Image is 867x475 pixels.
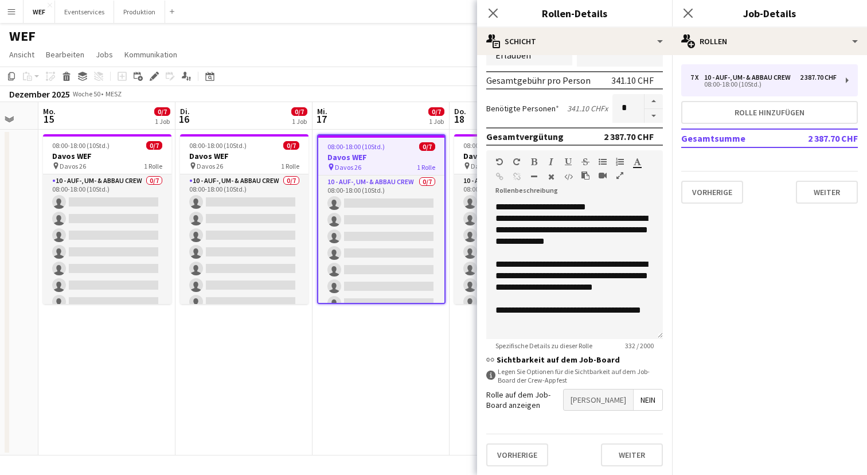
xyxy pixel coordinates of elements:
span: Erlauben [495,49,531,61]
span: 15 [41,112,56,126]
button: Fett [530,157,538,166]
div: 7 x [690,73,704,81]
button: Horizontale Linie [530,172,538,181]
span: Bearbeiten [46,49,84,60]
button: Kursiv [547,157,555,166]
button: Produktion [114,1,165,23]
button: Formatierung löschen [547,172,555,181]
a: Ansicht [5,47,39,62]
span: 0/7 [419,142,435,151]
h3: Davos WEF [454,151,583,161]
span: [PERSON_NAME] [564,390,633,410]
app-card-role: 10 - Auf-, Um- & Abbau Crew0/708:00-18:00 (10Std.) [454,174,583,313]
button: Video einfügen [599,171,607,180]
button: Ungeordnete Liste [599,157,607,166]
span: Do. [454,106,466,116]
span: Woche 50 [72,89,101,98]
app-job-card: 08:00-18:00 (10Std.)0/7Davos WEF Davos 261 Rolle10 - Auf-, Um- & Abbau Crew0/708:00-18:00 (10Std.) [43,134,171,304]
span: Davos 26 [197,162,223,170]
button: Wiederholen [513,157,521,166]
a: Bearbeiten [41,47,89,62]
div: MESZ [106,89,122,98]
a: Jobs [91,47,118,62]
app-job-card: 08:00-18:00 (10Std.)0/7Davos WEF Davos 261 Rolle10 - Auf-, Um- & Abbau Crew0/708:00-18:00 (10Std.) [454,134,583,304]
button: Als einfacher Text einfügen [581,171,589,180]
span: 0/7 [283,141,299,150]
button: Weiter [601,443,663,466]
span: Di. [180,106,190,116]
app-job-card: 08:00-18:00 (10Std.)0/7Davos WEF Davos 261 Rolle10 - Auf-, Um- & Abbau Crew0/708:00-18:00 (10Std.) [180,134,308,304]
button: Erhöhen [645,94,663,109]
span: 1 Rolle [417,163,435,172]
button: Textfarbe [633,157,641,166]
div: Gesamtgebühr pro Person [486,75,591,86]
button: Verringern [645,109,663,123]
span: 18 [452,112,466,126]
h3: Davos WEF [180,151,308,161]
div: 1 Job [155,117,170,126]
span: 08:00-18:00 (10Std.) [463,141,521,150]
app-job-card: 08:00-18:00 (10Std.)0/7Davos WEF Davos 261 Rolle10 - Auf-, Um- & Abbau Crew0/708:00-18:00 (10Std.) [317,134,446,304]
button: Durchgestrichen [581,157,589,166]
h3: Davos WEF [318,152,444,162]
label: Rolle auf dem Job-Board anzeigen [486,390,563,410]
button: Rolle hinzufügen [681,101,858,124]
div: Rollen [672,28,867,55]
app-card-role: 10 - Auf-, Um- & Abbau Crew0/708:00-18:00 (10Std.) [180,174,308,313]
button: Vorherige [681,181,743,204]
div: Legen Sie Optionen für die Sichtbarkeit auf dem Job-Board der Crew-App fest [486,367,663,384]
span: 0/7 [291,107,307,116]
span: 16 [178,112,190,126]
span: Davos 26 [60,162,86,170]
td: Gesamtsumme [681,129,797,147]
span: Spezifische Details zu dieser Rolle [486,341,602,350]
div: Schicht [477,28,672,55]
div: 08:00-18:00 (10Std.) [690,81,837,87]
button: HTML-Code [564,172,572,181]
h3: Job-Details [672,6,867,21]
button: Unterstrichen [564,157,572,166]
span: Nein [634,390,662,410]
span: 08:00-18:00 (10Std.) [327,142,385,151]
button: Weiter [796,181,858,204]
span: Mi. [317,106,327,116]
app-card-role: 10 - Auf-, Um- & Abbau Crew0/708:00-18:00 (10Std.) [318,176,444,314]
button: Geordnete Liste [616,157,624,166]
button: Vorherige [486,443,548,466]
app-card-role: 10 - Auf-, Um- & Abbau Crew0/708:00-18:00 (10Std.) [43,174,171,313]
div: 1 Job [292,117,307,126]
div: 341.10 CHF x [567,103,608,114]
span: Mo. [43,106,56,116]
td: 2 387.70 CHF [797,129,858,147]
button: Eventservices [55,1,114,23]
div: 2 387.70 CHF [800,73,837,81]
span: 08:00-18:00 (10Std.) [189,141,247,150]
h3: Davos WEF [43,151,171,161]
label: Benötigte Personen [486,103,559,114]
span: 0/7 [146,141,162,150]
span: 1 Rolle [281,162,299,170]
span: 17 [315,112,327,126]
span: 332 / 2000 [616,341,663,350]
span: Davos 26 [471,162,497,170]
button: Vollbild [616,171,624,180]
div: 341.10 CHF [611,75,654,86]
span: 0/7 [428,107,444,116]
span: 1 Rolle [144,162,162,170]
button: WEF [24,1,55,23]
div: Dezember 2025 [9,88,70,100]
a: Kommunikation [120,47,182,62]
h3: Sichtbarkeit auf dem Job-Board [486,355,663,365]
span: 0/7 [154,107,170,116]
div: 1 Job [429,117,444,126]
div: Gesamtvergütung [486,131,564,142]
h3: Rollen-Details [477,6,672,21]
span: Kommunikation [124,49,177,60]
span: Jobs [96,49,113,60]
span: 08:00-18:00 (10Std.) [52,141,110,150]
button: Rückgängig [495,157,503,166]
